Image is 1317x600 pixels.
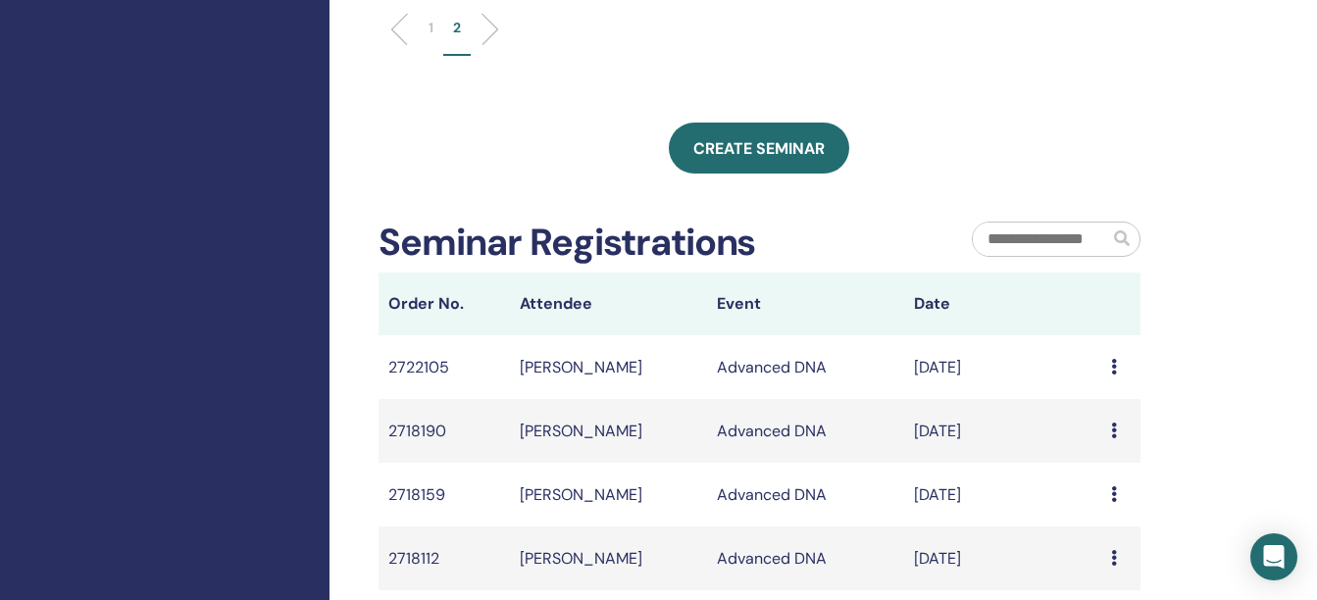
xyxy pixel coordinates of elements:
a: Create seminar [669,123,849,174]
td: 2718190 [379,399,510,463]
th: Attendee [510,273,707,335]
td: [DATE] [904,335,1101,399]
h2: Seminar Registrations [379,221,756,266]
th: Order No. [379,273,510,335]
td: [DATE] [904,463,1101,526]
div: Open Intercom Messenger [1250,533,1297,580]
td: Advanced DNA [707,463,904,526]
td: Advanced DNA [707,399,904,463]
td: [PERSON_NAME] [510,335,707,399]
td: [DATE] [904,526,1101,590]
th: Event [707,273,904,335]
th: Date [904,273,1101,335]
td: [DATE] [904,399,1101,463]
td: [PERSON_NAME] [510,399,707,463]
p: 2 [453,18,461,38]
span: Create seminar [693,138,825,159]
td: 2718112 [379,526,510,590]
td: Advanced DNA [707,526,904,590]
p: 1 [429,18,433,38]
td: [PERSON_NAME] [510,463,707,526]
td: 2722105 [379,335,510,399]
td: [PERSON_NAME] [510,526,707,590]
td: Advanced DNA [707,335,904,399]
td: 2718159 [379,463,510,526]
